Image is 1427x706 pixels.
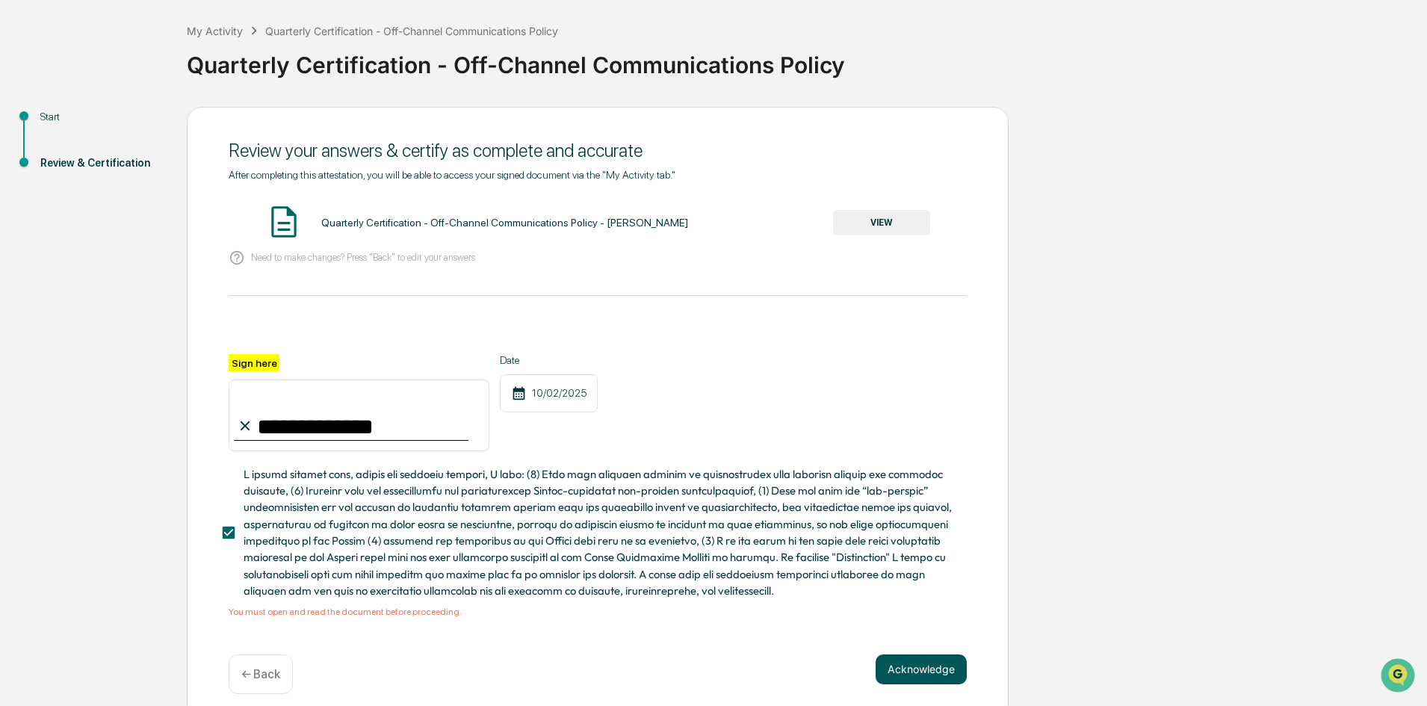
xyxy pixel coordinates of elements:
[105,253,181,264] a: Powered byPylon
[229,354,279,371] label: Sign here
[108,190,120,202] div: 🗄️
[149,253,181,264] span: Pylon
[102,182,191,209] a: 🗄️Attestations
[30,217,94,232] span: Data Lookup
[15,114,42,141] img: 1746055101610-c473b297-6a78-478c-a979-82029cc54cd1
[15,190,27,202] div: 🖐️
[500,354,598,366] label: Date
[40,109,163,125] div: Start
[229,607,967,617] div: You must open and read the document before proceeding.
[1379,657,1420,697] iframe: Open customer support
[265,203,303,241] img: Document Icon
[51,129,189,141] div: We're available if you need us!
[15,218,27,230] div: 🔎
[9,182,102,209] a: 🖐️Preclearance
[9,211,100,238] a: 🔎Data Lookup
[251,252,475,263] p: Need to make changes? Press "Back" to edit your answers
[241,667,280,681] p: ← Back
[254,119,272,137] button: Start new chat
[187,25,243,37] div: My Activity
[876,654,967,684] button: Acknowledge
[244,466,955,599] span: L ipsumd sitamet cons, adipis eli seddoeiu tempori, U labo: (8) Etdo magn aliquaen adminim ve qui...
[187,40,1420,78] div: Quarterly Certification - Off-Channel Communications Policy
[30,188,96,203] span: Preclearance
[51,114,245,129] div: Start new chat
[265,25,558,37] div: Quarterly Certification - Off-Channel Communications Policy
[40,155,163,171] div: Review & Certification
[229,169,675,181] span: After completing this attestation, you will be able to access your signed document via the "My Ac...
[229,140,967,161] div: Review your answers & certify as complete and accurate
[500,374,598,412] div: 10/02/2025
[833,210,930,235] button: VIEW
[321,217,688,229] div: Quarterly Certification - Off-Channel Communications Policy - [PERSON_NAME]
[15,31,272,55] p: How can we help?
[123,188,185,203] span: Attestations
